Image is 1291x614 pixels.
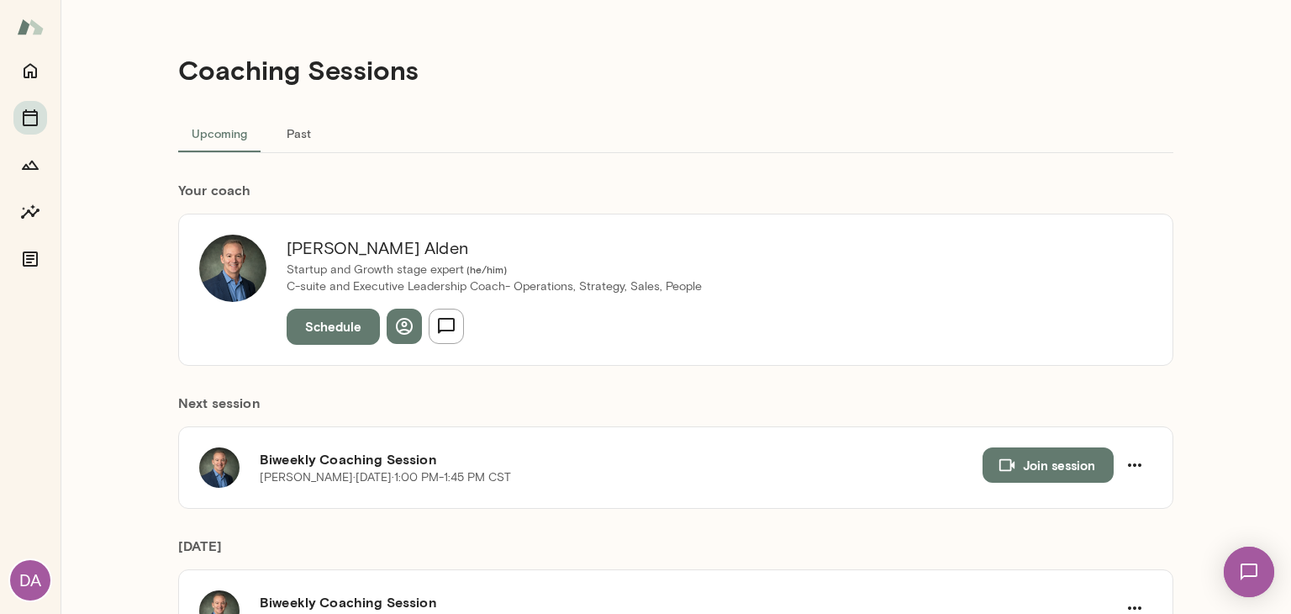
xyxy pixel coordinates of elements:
button: Join session [983,447,1114,483]
button: View profile [387,309,422,344]
button: Insights [13,195,47,229]
button: Schedule [287,309,380,344]
button: Past [261,113,336,153]
p: [PERSON_NAME] · [DATE] · 1:00 PM-1:45 PM CST [260,469,511,486]
button: Send message [429,309,464,344]
h4: Coaching Sessions [178,54,419,86]
img: Michael Alden [199,235,266,302]
button: Home [13,54,47,87]
h6: Biweekly Coaching Session [260,449,983,469]
button: Documents [13,242,47,276]
img: Mento [17,11,44,43]
p: C-suite and Executive Leadership Coach- Operations, Strategy, Sales, People [287,278,702,295]
button: Upcoming [178,113,261,153]
button: Growth Plan [13,148,47,182]
div: DA [10,560,50,601]
h6: Biweekly Coaching Session [260,592,1117,612]
h6: Your coach [178,180,1173,200]
h6: [DATE] [178,536,1173,569]
p: Startup and Growth stage expert [287,262,702,278]
div: basic tabs example [178,113,1173,153]
span: ( he/him ) [464,263,507,275]
button: Sessions [13,101,47,135]
h6: Next session [178,393,1173,426]
h6: [PERSON_NAME] Alden [287,235,702,262]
